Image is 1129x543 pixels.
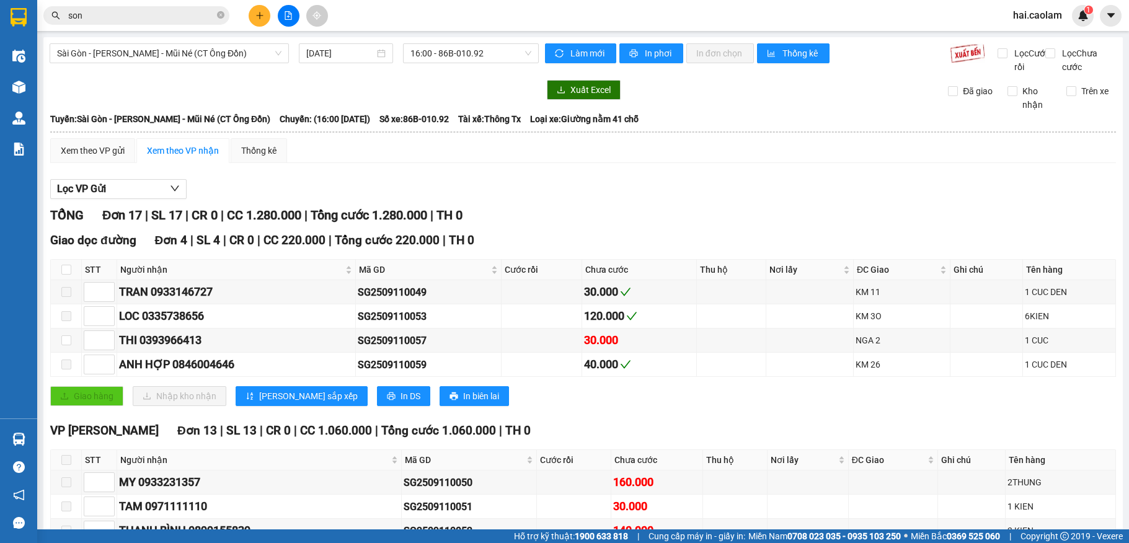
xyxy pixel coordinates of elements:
[611,450,703,470] th: Chưa cước
[557,86,565,95] span: download
[570,83,611,97] span: Xuất Excel
[356,353,502,377] td: SG2509110059
[402,470,537,495] td: SG2509110050
[584,332,694,349] div: 30.000
[306,5,328,27] button: aim
[50,233,136,247] span: Giao dọc đường
[68,9,215,22] input: Tìm tên, số ĐT hoặc mã đơn
[857,263,937,276] span: ĐC Giao
[499,423,502,438] span: |
[1100,5,1122,27] button: caret-down
[505,423,531,438] span: TH 0
[443,233,446,247] span: |
[575,531,628,541] strong: 1900 633 818
[613,474,701,491] div: 160.000
[13,517,25,529] span: message
[584,356,694,373] div: 40.000
[1078,10,1089,21] img: icon-new-feature
[1003,7,1072,23] span: hai.caolam
[958,84,998,98] span: Đã giao
[329,233,332,247] span: |
[613,498,701,515] div: 30.000
[1076,84,1114,98] span: Trên xe
[257,233,260,247] span: |
[236,386,368,406] button: sort-ascending[PERSON_NAME] sắp xếp
[50,208,84,223] span: TỔNG
[649,529,745,543] span: Cung cấp máy in - giấy in:
[449,392,458,402] span: printer
[120,263,343,276] span: Người nhận
[147,144,219,157] div: Xem theo VP nhận
[312,11,321,20] span: aim
[911,529,1000,543] span: Miền Bắc
[530,112,639,126] span: Loại xe: Giường nằm 41 chỗ
[311,208,427,223] span: Tổng cước 1.280.000
[50,114,270,124] b: Tuyến: Sài Gòn - [PERSON_NAME] - Mũi Né (CT Ông Đồn)
[379,112,449,126] span: Số xe: 86B-010.92
[11,8,27,27] img: logo-vxr
[57,44,281,63] span: Sài Gòn - Phan Thiết - Mũi Né (CT Ông Đồn)
[12,50,25,63] img: warehouse-icon
[463,389,499,403] span: In biên lai
[381,423,496,438] span: Tổng cước 1.060.000
[50,423,159,438] span: VP [PERSON_NAME]
[620,359,631,370] span: check
[449,233,474,247] span: TH 0
[300,423,372,438] span: CC 1.060.000
[537,450,611,470] th: Cước rồi
[402,519,537,543] td: SG2509110052
[12,112,25,125] img: warehouse-icon
[502,260,582,280] th: Cước rồi
[402,495,537,519] td: SG2509110051
[335,233,440,247] span: Tổng cước 220.000
[620,286,631,298] span: check
[904,534,908,539] span: ⚪️
[263,233,325,247] span: CC 220.000
[1060,532,1069,541] span: copyright
[748,529,901,543] span: Miền Nam
[119,307,353,325] div: LOC 0335738656
[856,309,948,323] div: KM 3O
[280,112,370,126] span: Chuyến: (16:00 [DATE])
[686,43,754,63] button: In đơn chọn
[436,208,463,223] span: TH 0
[284,11,293,20] span: file-add
[190,233,193,247] span: |
[13,461,25,473] span: question-circle
[12,143,25,156] img: solution-icon
[246,392,254,402] span: sort-ascending
[1086,6,1091,14] span: 1
[51,11,60,20] span: search
[57,181,106,196] span: Lọc VP Gửi
[582,260,697,280] th: Chưa cước
[119,332,353,349] div: THI 0393966413
[404,475,534,490] div: SG2509110050
[226,423,257,438] span: SL 13
[217,10,224,22] span: close-circle
[856,358,948,371] div: KM 26
[757,43,830,63] button: bar-chartThống kê
[220,423,223,438] span: |
[185,208,188,223] span: |
[703,450,768,470] th: Thu hộ
[401,389,420,403] span: In DS
[613,522,701,539] div: 140.000
[1084,6,1093,14] sup: 1
[1025,309,1114,323] div: 6KIEN
[119,474,399,491] div: MY 0933231357
[260,423,263,438] span: |
[61,144,125,157] div: Xem theo VP gửi
[229,233,254,247] span: CR 0
[404,499,534,514] div: SG2509110051
[697,260,766,280] th: Thu hộ
[947,531,1000,541] strong: 0369 525 060
[120,453,389,467] span: Người nhận
[555,49,565,59] span: sync
[358,285,499,300] div: SG2509110049
[1006,450,1116,470] th: Tên hàng
[145,208,148,223] span: |
[570,46,606,60] span: Làm mới
[769,263,841,276] span: Nơi lấy
[306,46,374,60] input: 11/09/2025
[192,208,218,223] span: CR 0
